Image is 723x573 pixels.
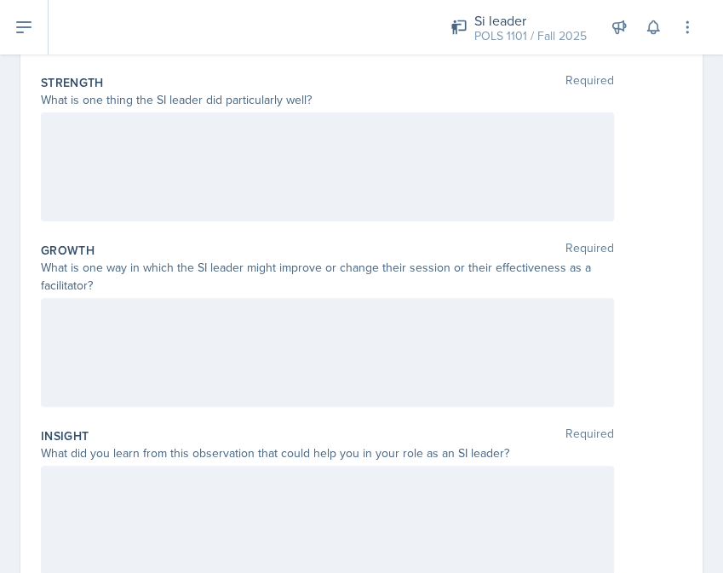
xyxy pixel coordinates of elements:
[474,27,587,45] div: POLS 1101 / Fall 2025
[565,74,614,91] span: Required
[565,427,614,444] span: Required
[41,242,95,259] label: Growth
[565,242,614,259] span: Required
[41,444,614,462] div: What did you learn from this observation that could help you in your role as an SI leader?
[41,74,104,91] label: Strength
[41,427,89,444] label: Insight
[474,10,587,31] div: Si leader
[41,91,614,109] div: What is one thing the SI leader did particularly well?
[41,259,614,295] div: What is one way in which the SI leader might improve or change their session or their effectivene...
